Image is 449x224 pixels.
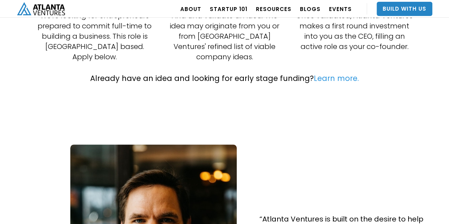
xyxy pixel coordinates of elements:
[377,2,432,16] a: Build With Us
[166,11,283,62] p: Find and validate an idea. The idea may originate from you or from [GEOGRAPHIC_DATA] Ventures' re...
[90,73,359,84] p: Already have an idea and looking for early stage funding?
[314,73,359,83] a: Learn more.
[36,11,153,62] p: We're looking for entrepreneurs prepared to commit full-time to building a business. This role is...
[296,11,413,52] p: Once validated, Atlanta Ventures makes a first round investment into you as the CEO, filling an a...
